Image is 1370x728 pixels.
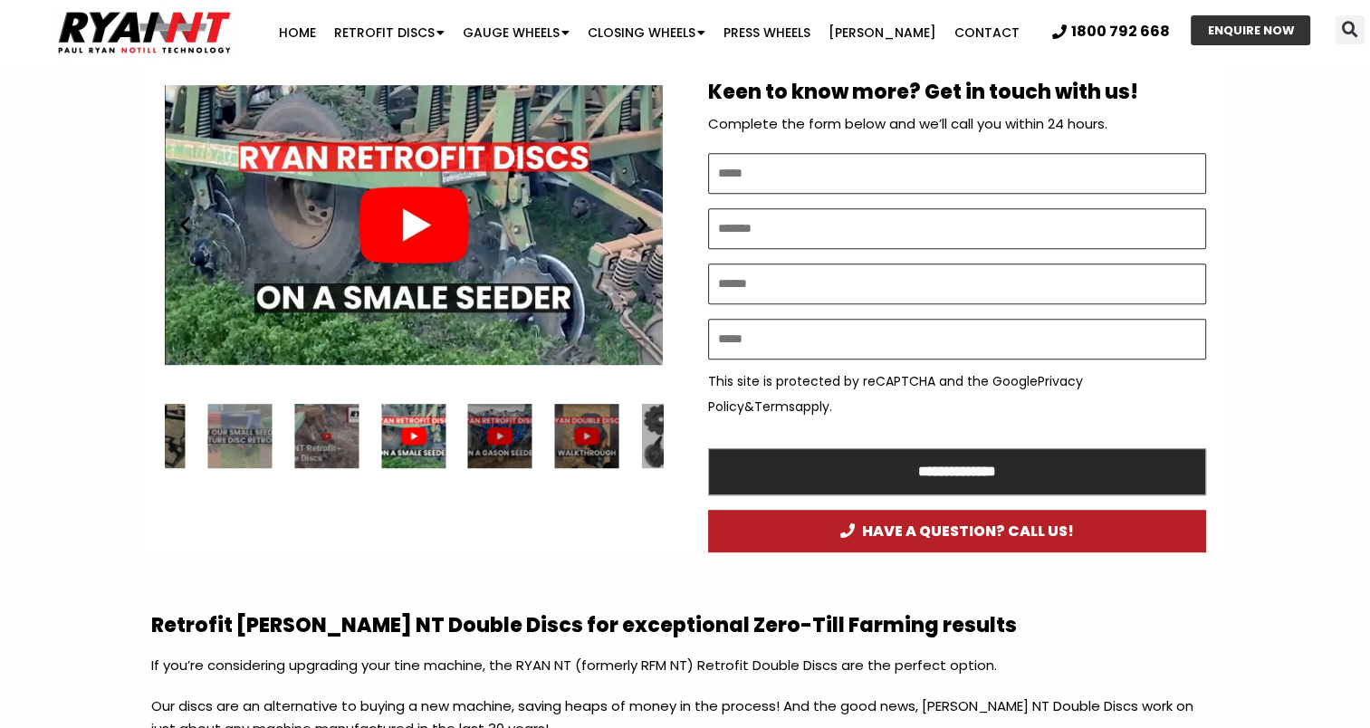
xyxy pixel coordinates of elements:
[381,404,445,468] div: Smale website thumbnail double discs
[708,369,1206,419] p: This site is protected by reCAPTCHA and the Google & apply.
[1071,24,1170,39] span: 1800 792 668
[708,82,1206,102] h2: Keen to know more? Get in touch with us!
[579,14,714,51] a: Closing Wheels
[945,14,1029,51] a: Contact
[1336,15,1365,44] div: Search
[754,398,795,416] a: Terms
[381,404,445,468] div: 2 / 34
[819,14,945,51] a: [PERSON_NAME]
[151,654,1220,694] p: If you’re considering upgrading your tine machine, the RYAN NT (formerly RFM NT) Retrofit Double ...
[265,14,1032,51] nav: Menu
[714,14,819,51] a: Press Wheels
[54,5,235,61] img: Ryan NT logo
[165,69,663,381] a: Smale website thumbnail double discs
[165,404,663,468] div: Slides Slides
[151,616,1220,636] h2: Retrofit [PERSON_NAME] NT Double Discs for exceptional Zero-Till Farming results
[468,404,532,468] div: 3 / 34
[555,404,619,468] div: 4 / 34
[454,14,579,51] a: Gauge Wheels
[641,404,705,468] div: 5 / 34
[631,214,654,236] div: Next slide
[1207,24,1294,36] span: ENQUIRE NOW
[174,214,196,236] div: Previous slide
[165,69,663,381] div: 2 / 34
[325,14,454,51] a: Retrofit Discs
[207,404,272,468] div: 34 / 34
[708,111,1206,137] p: Complete the form below and we’ll call you within 24 hours.
[1052,24,1170,39] a: 1800 792 668
[1191,15,1310,45] a: ENQUIRE NOW
[294,404,359,468] div: 1 / 34
[165,69,663,381] div: Slides
[840,523,1074,539] span: HAVE A QUESTION? CALL US!
[270,14,325,51] a: Home
[708,510,1206,552] a: HAVE A QUESTION? CALL US!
